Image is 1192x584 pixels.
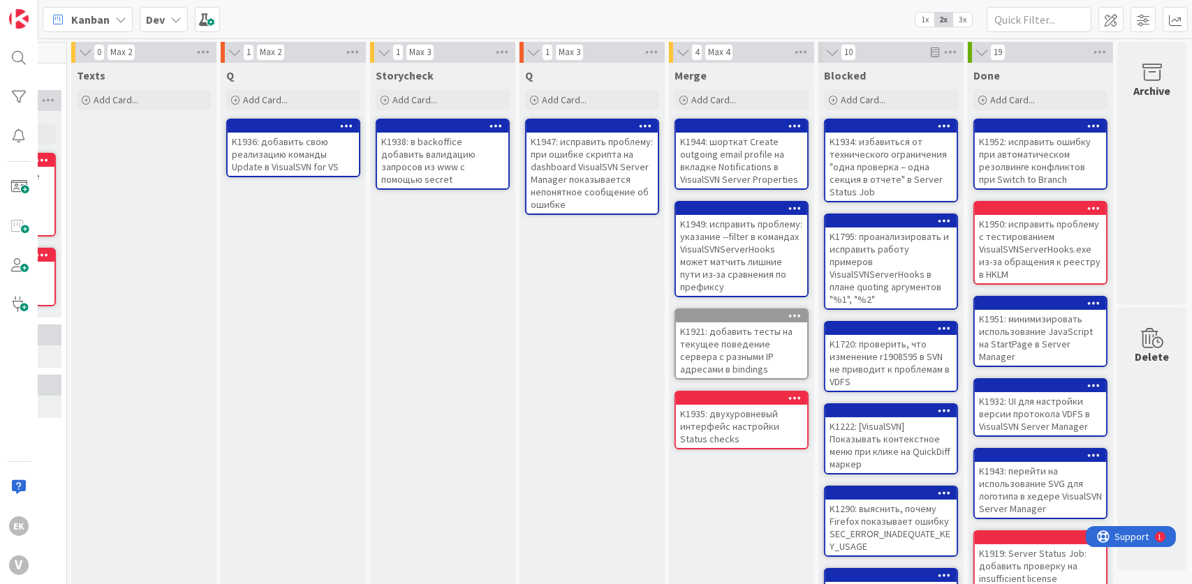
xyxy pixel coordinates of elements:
div: K1795: проанализировать и исправить работу примеров VisualSVNServerHooks в плане quoting аргумент... [825,215,957,308]
div: K1795: проанализировать и исправить работу примеров VisualSVNServerHooks в плане quoting аргумент... [825,227,957,308]
input: Quick Filter... [987,7,1091,32]
div: K1943: перейти на использование SVG для логотипа в хедере VisualSVN Server Manager [975,449,1106,518]
a: K1951: минимизировать использование JavaScript на StartPage в Server Manager [973,296,1108,367]
span: Add Card... [841,93,885,106]
span: Add Card... [691,93,736,106]
div: Archive [1134,82,1171,99]
a: K1952: исправить ошибку при автоматическом резолвинге конфликтов при Switch to Branch [973,119,1108,190]
a: K1936: добавить свою реализацию команды Update в VisualSVN for VS [226,119,360,177]
div: K1932: UI для настройки версии протокола VDFS в VisualSVN Server Manager [975,380,1106,435]
div: K1921: добавить тесты на текущее поведение сервера с разными IP адресами в bindings [676,322,807,378]
div: K1222: [VisualSVN] Показывать контекстное меню при клике на QuickDiff маркер [825,417,957,473]
div: K1951: минимизировать использование JavaScript на StartPage в Server Manager [975,310,1106,366]
span: Add Card... [392,93,437,106]
a: K1938: в backoffice добавить валидацию запросов из www с помощью secret [376,119,510,190]
a: K1950: исправить проблему с тестированием VisualSVNServerHooks.exe из-за обращения к реестру в HKLM [973,201,1108,285]
div: Max 2 [110,49,132,56]
div: K1952: исправить ошибку при автоматическом резолвинге конфликтов при Switch to Branch [975,120,1106,188]
span: Q [226,68,234,82]
div: K1720: проверить, что изменение r1908595 в SVN не приводит к проблемам в VDFS [825,322,957,391]
span: Texts [77,68,105,82]
a: K1222: [VisualSVN] Показывать контекстное меню при клике на QuickDiff маркер [824,403,958,474]
a: K1795: проанализировать и исправить работу примеров VisualSVNServerHooks в плане quoting аргумент... [824,214,958,310]
span: Storycheck [376,68,434,82]
div: K1935: двухуровневый интерфейс настройки Status checks [676,405,807,448]
span: Merge [675,68,707,82]
div: K1720: проверить, что изменение r1908595 в SVN не приводит к проблемам в VDFS [825,335,957,391]
span: Q [525,68,533,82]
a: K1943: перейти на использование SVG для логотипа в хедере VisualSVN Server Manager [973,448,1108,519]
div: K1944: шорткат Create outgoing email profile на вкладке Notifications в VisualSVN Server Properties [676,133,807,188]
a: K1935: двухуровневый интерфейс настройки Status checks [675,391,809,449]
div: K1290: выяснить, почему Firefox показывает ошибку SEC_ERROR_INADEQUATE_KEY_USAGE [825,487,957,555]
div: 1 [73,6,76,17]
div: K1921: добавить тесты на текущее поведение сервера с разными IP адресами в bindings [676,310,807,378]
div: K1938: в backoffice добавить валидацию запросов из www с помощью secret [377,133,508,188]
span: 1 [243,44,254,61]
span: 3x [953,13,972,27]
span: 10 [841,44,856,61]
span: Done [973,68,1000,82]
a: K1949: исправить проблему: указание --filter в командах VisualSVNServerHooks может матчить лишние... [675,201,809,297]
div: K1943: перейти на использование SVG для логотипа в хедере VisualSVN Server Manager [975,462,1106,518]
span: 1 [542,44,553,61]
span: Support [29,2,64,19]
div: K1951: минимизировать использование JavaScript на StartPage в Server Manager [975,297,1106,366]
span: 1x [915,13,934,27]
div: K1934: избавиться от технического ограничения "одна проверка – одна секция в отчете" в Server Sta... [825,120,957,201]
div: K1949: исправить проблему: указание --filter в командах VisualSVNServerHooks может матчить лишние... [676,215,807,296]
div: V [9,555,29,575]
div: K1932: UI для настройки версии протокола VDFS в VisualSVN Server Manager [975,392,1106,435]
div: K1222: [VisualSVN] Показывать контекстное меню при клике на QuickDiff маркер [825,405,957,473]
a: K1944: шорткат Create outgoing email profile на вкладке Notifications в VisualSVN Server Properties [675,119,809,190]
div: K1944: шорткат Create outgoing email profile на вкладке Notifications в VisualSVN Server Properties [676,120,807,188]
a: K1947: исправить проблему: при ошибке скрипта на dashboard VisualSVN Server Manager показывается ... [525,119,659,215]
div: Max 4 [708,49,730,56]
span: Add Card... [243,93,288,106]
div: K1950: исправить проблему с тестированием VisualSVNServerHooks.exe из-за обращения к реестру в HKLM [975,202,1106,283]
b: Dev [146,13,165,27]
div: Delete [1135,348,1170,365]
a: K1934: избавиться от технического ограничения "одна проверка – одна секция в отчете" в Server Sta... [824,119,958,202]
div: Max 3 [409,49,431,56]
img: Visit kanbanzone.com [9,9,29,29]
a: K1932: UI для настройки версии протокола VDFS в VisualSVN Server Manager [973,378,1108,437]
span: Blocked [824,68,866,82]
div: Max 3 [559,49,580,56]
div: K1947: исправить проблему: при ошибке скрипта на dashboard VisualSVN Server Manager показывается ... [527,120,658,214]
div: EK [9,516,29,536]
span: 2x [934,13,953,27]
div: K1936: добавить свою реализацию команды Update в VisualSVN for VS [228,120,359,176]
div: K1952: исправить ошибку при автоматическом резолвинге конфликтов при Switch to Branch [975,133,1106,188]
a: K1720: проверить, что изменение r1908595 в SVN не приводит к проблемам в VDFS [824,321,958,392]
div: Max 2 [260,49,281,56]
span: Add Card... [542,93,587,106]
div: K1936: добавить свою реализацию команды Update в VisualSVN for VS [228,133,359,176]
span: 4 [691,44,702,61]
div: K1935: двухуровневый интерфейс настройки Status checks [676,392,807,448]
span: 19 [990,44,1006,61]
span: 1 [392,44,404,61]
div: K1947: исправить проблему: при ошибке скрипта на dashboard VisualSVN Server Manager показывается ... [527,133,658,214]
a: K1921: добавить тесты на текущее поведение сервера с разными IP адресами в bindings [675,308,809,380]
div: K1934: избавиться от технического ограничения "одна проверка – одна секция в отчете" в Server Sta... [825,133,957,201]
div: K1950: исправить проблему с тестированием VisualSVNServerHooks.exe из-за обращения к реестру в HKLM [975,215,1106,283]
div: K1290: выяснить, почему Firefox показывает ошибку SEC_ERROR_INADEQUATE_KEY_USAGE [825,500,957,555]
span: 0 [94,44,105,61]
span: Add Card... [990,93,1035,106]
div: K1949: исправить проблему: указание --filter в командах VisualSVNServerHooks может матчить лишние... [676,202,807,296]
span: Kanban [71,11,110,28]
div: K1938: в backoffice добавить валидацию запросов из www с помощью secret [377,120,508,188]
a: K1290: выяснить, почему Firefox показывает ошибку SEC_ERROR_INADEQUATE_KEY_USAGE [824,486,958,557]
span: Add Card... [94,93,138,106]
